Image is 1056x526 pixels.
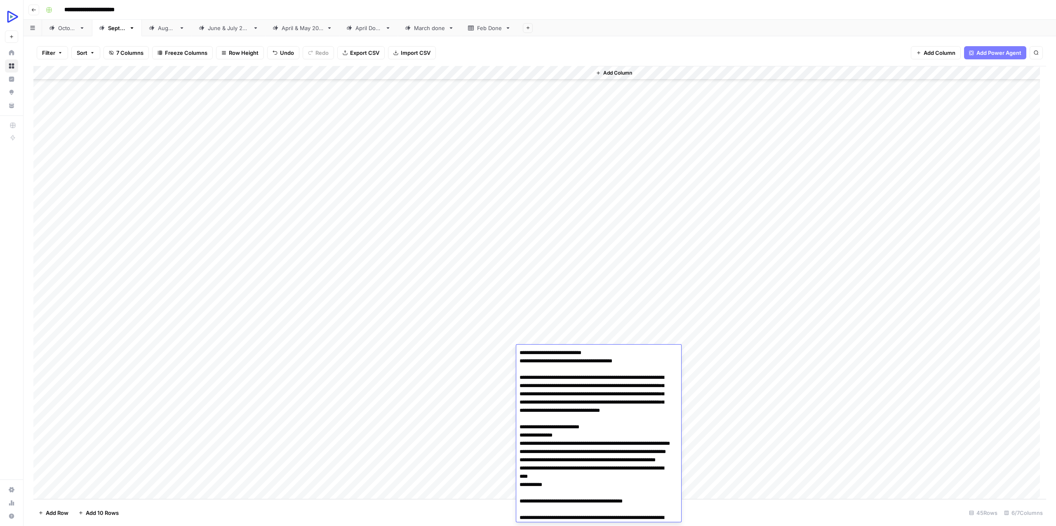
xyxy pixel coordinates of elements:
button: Add Column [911,46,961,59]
div: 45 Rows [966,506,1001,519]
div: [DATE] [58,24,76,32]
a: [DATE] & [DATE] [266,20,339,36]
button: Add Column [593,68,635,78]
a: April Done [339,20,398,36]
button: Add Power Agent [964,46,1026,59]
span: Row Height [229,49,259,57]
span: Sort [77,49,87,57]
span: Add Row [46,509,68,517]
div: Feb Done [477,24,502,32]
a: Insights [5,73,18,86]
div: [DATE] & [DATE] [282,24,323,32]
span: 7 Columns [116,49,143,57]
button: Help + Support [5,510,18,523]
button: Filter [37,46,68,59]
button: Redo [303,46,334,59]
button: Undo [267,46,299,59]
div: March done [414,24,445,32]
img: OpenReplay Logo [5,9,20,24]
a: Home [5,46,18,59]
button: Export CSV [337,46,385,59]
button: Add 10 Rows [73,506,124,519]
span: Add Power Agent [976,49,1021,57]
button: Row Height [216,46,264,59]
a: [DATE] [142,20,192,36]
a: [DATE] [42,20,92,36]
span: Export CSV [350,49,379,57]
a: [DATE] & [DATE] [192,20,266,36]
button: 7 Columns [103,46,149,59]
a: Settings [5,483,18,496]
button: Freeze Columns [152,46,213,59]
a: Opportunities [5,86,18,99]
div: [DATE] [108,24,126,32]
div: 6/7 Columns [1001,506,1046,519]
span: Freeze Columns [165,49,207,57]
span: Undo [280,49,294,57]
a: March done [398,20,461,36]
span: Add 10 Rows [86,509,119,517]
div: April Done [355,24,382,32]
button: Import CSV [388,46,436,59]
a: Usage [5,496,18,510]
a: Browse [5,59,18,73]
span: Redo [315,49,329,57]
button: Sort [71,46,100,59]
span: Add Column [924,49,955,57]
a: Feb Done [461,20,518,36]
button: Workspace: OpenReplay [5,7,18,27]
div: [DATE] [158,24,176,32]
span: Add Column [603,69,632,77]
a: [DATE] [92,20,142,36]
button: Add Row [33,506,73,519]
a: Your Data [5,99,18,112]
span: Filter [42,49,55,57]
span: Import CSV [401,49,430,57]
div: [DATE] & [DATE] [208,24,249,32]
